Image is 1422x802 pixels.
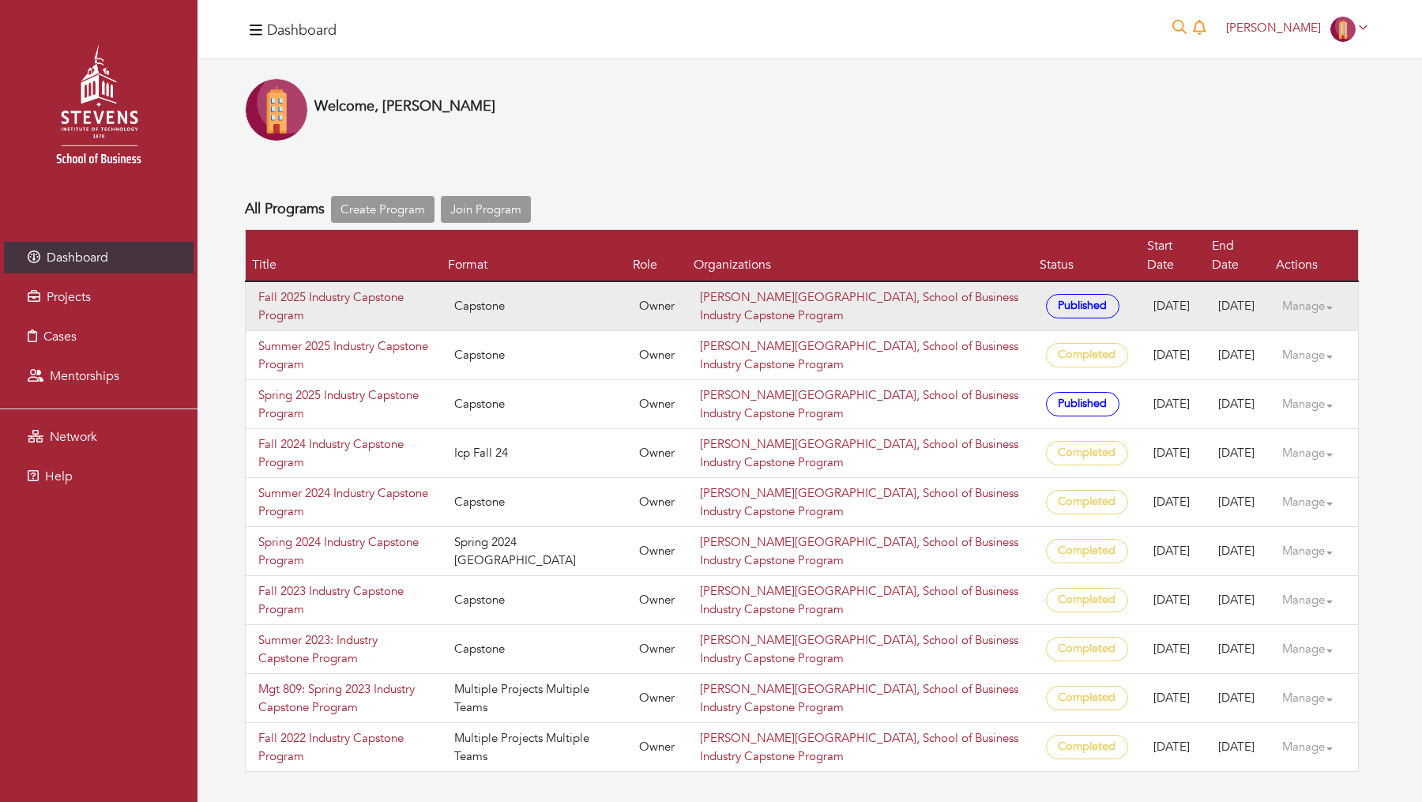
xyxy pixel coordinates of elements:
a: [PERSON_NAME][GEOGRAPHIC_DATA], School of Business Industry Capstone Program [700,485,1018,519]
span: Dashboard [47,249,108,266]
span: Completed [1046,343,1128,367]
th: Format [442,230,626,282]
td: Owner [626,674,687,723]
h4: Dashboard [267,22,337,40]
img: Company-Icon-7f8a26afd1715722aa5ae9dc11300c11ceeb4d32eda0db0d61c21d11b95ecac6.png [1330,17,1356,42]
th: Start Date [1141,230,1206,282]
a: Manage [1282,389,1345,420]
td: [DATE] [1141,331,1206,380]
span: Cases [43,328,77,345]
a: Manage [1282,291,1345,322]
img: stevens_logo.png [16,28,182,194]
a: [PERSON_NAME][GEOGRAPHIC_DATA], School of Business Industry Capstone Program [700,681,1018,715]
td: Capstone [442,625,626,674]
td: [DATE] [1141,380,1206,429]
span: Completed [1046,490,1128,514]
a: Summer 2025 Industry Capstone Program [258,337,429,373]
th: Organizations [687,230,1033,282]
td: [DATE] [1206,576,1269,625]
td: Owner [626,331,687,380]
span: [PERSON_NAME] [1226,20,1321,36]
td: [DATE] [1141,478,1206,527]
td: [DATE] [1206,478,1269,527]
a: [PERSON_NAME][GEOGRAPHIC_DATA], School of Business Industry Capstone Program [700,583,1018,617]
a: [PERSON_NAME] [1219,20,1375,36]
span: Completed [1046,735,1128,759]
a: [PERSON_NAME][GEOGRAPHIC_DATA], School of Business Industry Capstone Program [700,387,1018,421]
span: Completed [1046,441,1128,465]
td: [DATE] [1206,674,1269,723]
a: [PERSON_NAME][GEOGRAPHIC_DATA], School of Business Industry Capstone Program [700,436,1018,470]
td: Owner [626,723,687,772]
td: Capstone [442,576,626,625]
td: [DATE] [1206,331,1269,380]
a: Help [4,461,194,492]
td: [DATE] [1141,281,1206,331]
h4: All Programs [245,201,325,218]
td: Multiple Projects Multiple Teams [442,674,626,723]
td: Capstone [442,331,626,380]
a: Dashboard [4,242,194,273]
td: [DATE] [1206,527,1269,576]
td: [DATE] [1206,380,1269,429]
a: [PERSON_NAME][GEOGRAPHIC_DATA], School of Business Industry Capstone Program [700,289,1018,323]
td: Multiple Projects Multiple Teams [442,723,626,772]
span: Completed [1046,637,1128,661]
td: [DATE] [1206,625,1269,674]
a: Spring 2024 Industry Capstone Program [258,533,429,569]
td: [DATE] [1141,576,1206,625]
a: Fall 2024 Industry Capstone Program [258,435,429,471]
a: Summer 2023: Industry Capstone Program [258,631,429,667]
td: Owner [626,527,687,576]
td: [DATE] [1141,527,1206,576]
a: Mentorships [4,360,194,392]
a: [PERSON_NAME][GEOGRAPHIC_DATA], School of Business Industry Capstone Program [700,632,1018,666]
td: [DATE] [1141,625,1206,674]
td: [DATE] [1206,429,1269,478]
th: Role [626,230,687,282]
td: Capstone [442,380,626,429]
td: Capstone [442,281,626,331]
td: Owner [626,281,687,331]
td: Owner [626,478,687,527]
a: Create Program [331,196,434,224]
span: Network [50,428,97,446]
a: Fall 2025 Industry Capstone Program [258,288,429,324]
a: Manage [1282,487,1345,518]
a: Join Program [441,196,531,224]
td: [DATE] [1141,723,1206,772]
a: Manage [1282,536,1345,567]
td: [DATE] [1206,723,1269,772]
th: End Date [1206,230,1269,282]
a: Projects [4,281,194,313]
td: Spring 2024 [GEOGRAPHIC_DATA] [442,527,626,576]
a: [PERSON_NAME][GEOGRAPHIC_DATA], School of Business Industry Capstone Program [700,338,1018,372]
a: Manage [1282,634,1345,665]
a: Fall 2023 Industry Capstone Program [258,582,429,618]
td: [DATE] [1206,281,1269,331]
span: Completed [1046,686,1128,710]
a: Cases [4,321,194,352]
td: [DATE] [1141,429,1206,478]
td: Owner [626,576,687,625]
td: Icp Fall 24 [442,429,626,478]
img: Company-Icon-7f8a26afd1715722aa5ae9dc11300c11ceeb4d32eda0db0d61c21d11b95ecac6.png [245,78,308,141]
span: Mentorships [50,367,119,385]
a: Manage [1282,732,1345,762]
span: Published [1046,392,1119,416]
td: [DATE] [1141,674,1206,723]
a: Spring 2025 Industry Capstone Program [258,386,429,422]
h4: Welcome, [PERSON_NAME] [314,98,495,115]
span: Published [1046,294,1119,318]
span: Completed [1046,588,1128,612]
a: Network [4,421,194,453]
a: Manage [1282,340,1345,371]
a: Fall 2022 Industry Capstone Program [258,729,429,765]
td: Owner [626,380,687,429]
th: Title [246,230,442,282]
a: Manage [1282,683,1345,714]
span: Completed [1046,539,1128,563]
a: Mgt 809: Spring 2023 Industry Capstone Program [258,680,429,716]
a: Manage [1282,438,1345,469]
th: Actions [1270,230,1359,282]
